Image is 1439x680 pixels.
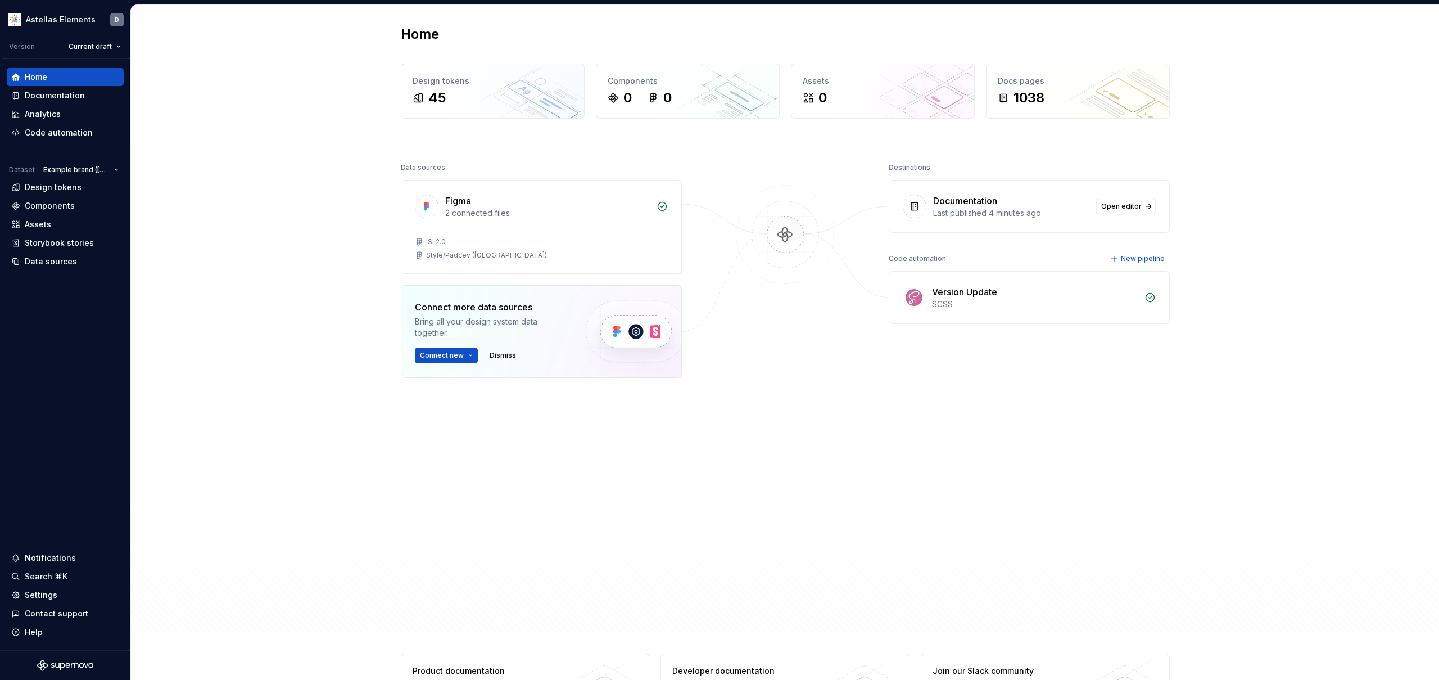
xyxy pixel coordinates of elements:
div: Code automation [25,127,93,138]
div: Version Update [932,285,997,299]
div: Components [25,200,75,211]
span: Connect new [420,351,464,360]
span: Current draft [69,42,112,51]
a: Storybook stories [7,234,124,252]
div: Product documentation [413,665,576,677]
div: 0 [818,89,827,107]
span: New pipeline [1121,254,1165,263]
div: Data sources [25,256,77,267]
div: Contact support [25,608,88,619]
button: Astellas ElementsD [2,7,128,31]
a: Code automation [7,124,124,142]
div: 45 [428,89,446,107]
button: Help [7,623,124,641]
div: Figma [445,194,471,208]
div: Developer documentation [672,665,836,677]
a: Data sources [7,253,124,271]
button: New pipeline [1107,251,1170,267]
h2: Home [401,25,439,43]
div: Assets [25,219,51,230]
span: Dismiss [490,351,516,360]
button: Notifications [7,549,124,567]
div: 2 connected files [445,208,650,219]
div: Analytics [25,109,61,120]
div: Bring all your design system data together. [415,316,567,339]
div: Version [9,42,35,51]
span: Example brand ([GEOGRAPHIC_DATA]) [43,165,110,174]
button: Example brand ([GEOGRAPHIC_DATA]) [38,162,124,178]
a: Open editor [1096,199,1156,214]
img: b2369ad3-f38c-46c1-b2a2-f2452fdbdcd2.png [8,13,21,26]
div: Design tokens [25,182,82,193]
div: Code automation [889,251,946,267]
button: Dismiss [485,348,521,363]
span: Open editor [1101,202,1142,211]
div: ISI 2.0 [426,237,446,246]
div: Settings [25,589,57,601]
div: Home [25,71,47,83]
div: Dataset [9,165,35,174]
a: Documentation [7,87,124,105]
a: Figma2 connected filesISI 2.0Style/Padcev ([GEOGRAPHIC_DATA]) [401,180,682,274]
button: Connect new [415,348,478,363]
div: 1038 [1013,89,1044,107]
div: Notifications [25,552,76,564]
div: Storybook stories [25,237,94,249]
a: Assets0 [791,64,975,119]
div: 0 [623,89,632,107]
a: Design tokens45 [401,64,585,119]
button: Contact support [7,605,124,623]
div: 0 [663,89,672,107]
a: Components00 [596,64,780,119]
div: Destinations [889,160,930,175]
a: Design tokens [7,178,124,196]
div: Documentation [25,90,85,101]
div: D [115,15,119,24]
div: SCSS [932,299,1138,310]
div: Style/Padcev ([GEOGRAPHIC_DATA]) [426,251,547,260]
a: Home [7,68,124,86]
div: Docs pages [998,75,1158,87]
div: Join our Slack community [933,665,1096,677]
div: Design tokens [413,75,573,87]
div: Search ⌘K [25,571,67,582]
a: Components [7,197,124,215]
button: Current draft [64,39,126,55]
div: Components [608,75,768,87]
div: Help [25,627,43,638]
a: Analytics [7,105,124,123]
div: Last published 4 minutes ago [933,208,1089,219]
button: Search ⌘K [7,568,124,586]
div: Data sources [401,160,445,175]
div: Astellas Elements [26,14,96,25]
a: Assets [7,215,124,233]
a: Settings [7,586,124,604]
a: Docs pages1038 [986,64,1170,119]
div: Connect more data sources [415,300,567,314]
svg: Supernova Logo [37,660,93,671]
div: Assets [803,75,963,87]
div: Documentation [933,194,997,208]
